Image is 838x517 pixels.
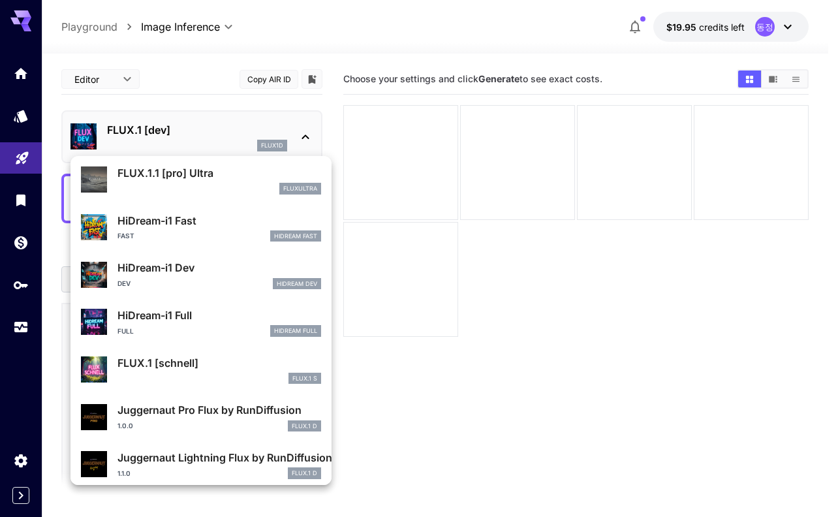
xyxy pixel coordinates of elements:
[81,302,321,342] div: HiDream-i1 FullFullHiDream Full
[117,450,321,465] p: Juggernaut Lightning Flux by RunDiffusion
[117,307,321,323] p: HiDream-i1 Full
[292,469,317,478] p: FLUX.1 D
[117,402,321,418] p: Juggernaut Pro Flux by RunDiffusion
[81,255,321,294] div: HiDream-i1 DevDevHiDream Dev
[292,422,317,431] p: FLUX.1 D
[117,421,133,431] p: 1.0.0
[292,374,317,383] p: FLUX.1 S
[117,231,134,241] p: Fast
[117,469,131,478] p: 1.1.0
[274,326,317,336] p: HiDream Full
[81,208,321,247] div: HiDream-i1 FastFastHiDream Fast
[81,397,321,437] div: Juggernaut Pro Flux by RunDiffusion1.0.0FLUX.1 D
[283,184,317,193] p: fluxultra
[117,326,134,336] p: Full
[81,160,321,200] div: FLUX.1.1 [pro] Ultrafluxultra
[117,213,321,228] p: HiDream-i1 Fast
[117,165,321,181] p: FLUX.1.1 [pro] Ultra
[117,279,131,289] p: Dev
[81,445,321,484] div: Juggernaut Lightning Flux by RunDiffusion1.1.0FLUX.1 D
[277,279,317,289] p: HiDream Dev
[81,350,321,390] div: FLUX.1 [schnell]FLUX.1 S
[117,355,321,371] p: FLUX.1 [schnell]
[274,232,317,241] p: HiDream Fast
[117,260,321,275] p: HiDream-i1 Dev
